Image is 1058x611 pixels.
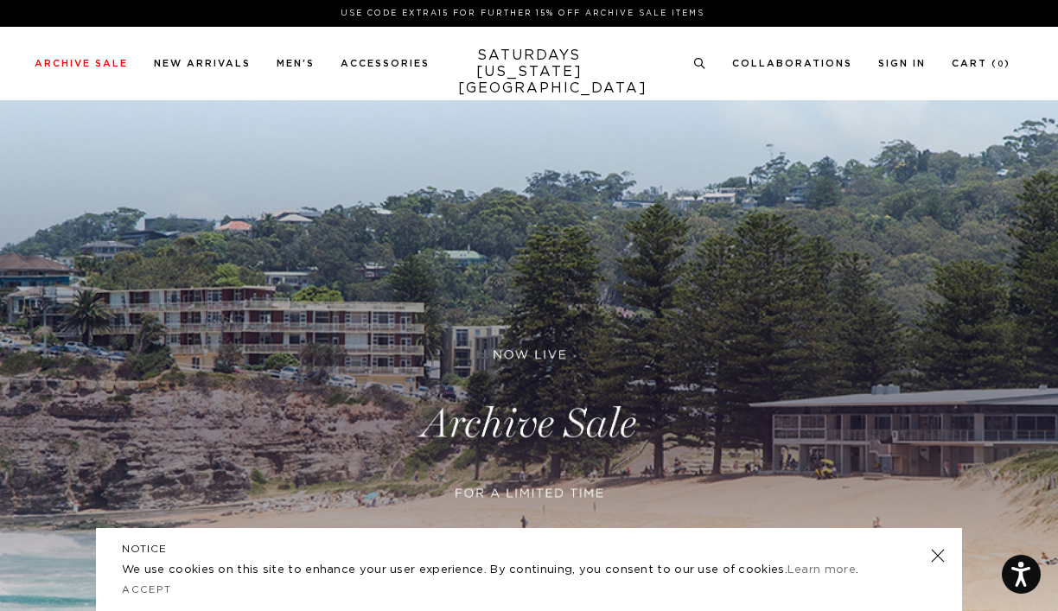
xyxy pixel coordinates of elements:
[122,585,172,595] a: Accept
[458,48,601,97] a: SATURDAYS[US_STATE][GEOGRAPHIC_DATA]
[277,59,315,68] a: Men's
[35,59,128,68] a: Archive Sale
[341,59,430,68] a: Accessories
[154,59,251,68] a: New Arrivals
[122,541,936,557] h5: NOTICE
[732,59,852,68] a: Collaborations
[997,60,1004,68] small: 0
[122,562,875,579] p: We use cookies on this site to enhance your user experience. By continuing, you consent to our us...
[878,59,926,68] a: Sign In
[952,59,1010,68] a: Cart (0)
[787,564,856,576] a: Learn more
[41,7,1004,20] p: Use Code EXTRA15 for Further 15% Off Archive Sale Items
